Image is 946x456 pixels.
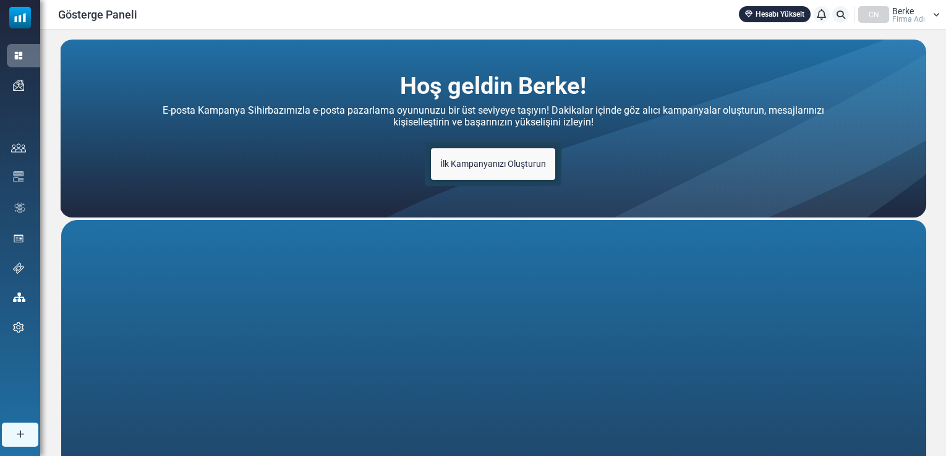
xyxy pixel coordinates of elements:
font: CN [869,11,879,19]
font: Berke [892,6,914,16]
font: Hoş geldin Berke! [400,72,586,99]
img: settings-icon.svg [13,322,24,333]
a: CN Berke Firma Adı [858,6,940,23]
font: Hesabı Yükselt [756,10,804,19]
img: campaigns-icon.png [13,80,24,91]
img: support-icon.svg [13,263,24,274]
font: İlk Kampanyanızı Oluşturun [440,159,546,169]
font: Gösterge Paneli [58,8,137,21]
font: Firma Adı [892,15,925,23]
font: E-posta Kampanya Sihirbazımızla e-posta pazarlama oyununuzu bir üst seviyeye taşıyın! Dakikalar i... [163,104,824,128]
a: Hesabı Yükselt [739,6,811,22]
img: dashboard-icon-active.svg [13,50,24,61]
img: mailsoftly_icon_blue_white.svg [9,7,31,28]
img: contacts-icon.svg [11,143,26,152]
img: landing_pages.svg [13,233,24,244]
img: workflow.svg [13,201,27,215]
img: email-templates-icon.svg [13,171,24,182]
